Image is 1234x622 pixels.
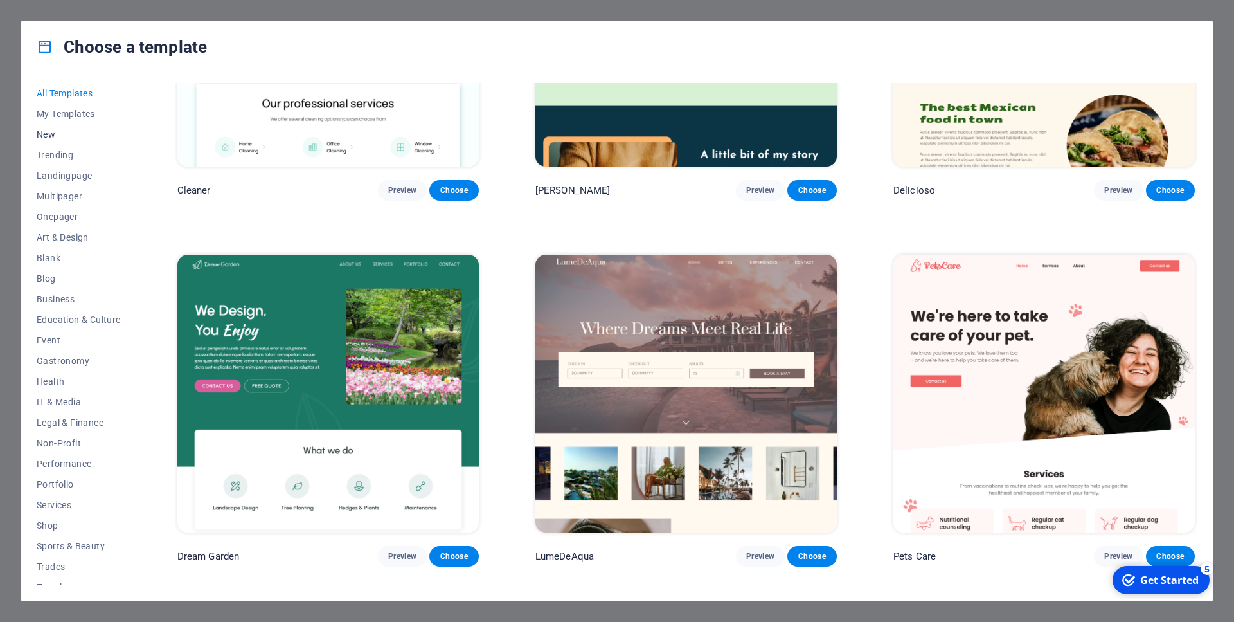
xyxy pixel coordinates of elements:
button: Legal & Finance [37,412,121,433]
button: Non-Profit [37,433,121,453]
img: Dream Garden [177,255,479,533]
span: Multipager [37,191,121,201]
button: Preview [378,180,427,201]
button: Choose [429,546,478,567]
button: Multipager [37,186,121,206]
div: 5 [95,1,108,14]
button: Preview [736,546,785,567]
button: Services [37,495,121,515]
button: Onepager [37,206,121,227]
h4: Choose a template [37,37,207,57]
span: Onepager [37,212,121,222]
button: Choose [787,546,836,567]
button: Performance [37,453,121,474]
img: Pets Care [893,255,1195,533]
p: Delicioso [893,184,935,197]
button: Choose [1146,180,1195,201]
span: Blank [37,253,121,263]
span: Preview [1104,551,1132,562]
span: Trades [37,562,121,572]
button: Business [37,289,121,309]
span: Education & Culture [37,315,121,325]
span: New [37,129,121,140]
span: Choose [440,551,468,562]
button: Education & Culture [37,309,121,330]
span: Travel [37,582,121,592]
button: Shop [37,515,121,536]
button: My Templates [37,104,121,124]
button: Preview [1094,180,1143,201]
button: Travel [37,577,121,598]
span: My Templates [37,109,121,119]
button: Landingpage [37,165,121,186]
button: New [37,124,121,145]
button: IT & Media [37,392,121,412]
span: Choose [1156,551,1185,562]
span: Choose [798,551,826,562]
div: Get Started 5 items remaining, 0% complete [7,5,104,33]
button: Preview [378,546,427,567]
span: Choose [1156,185,1185,196]
p: LumeDeAqua [535,550,594,563]
button: Blank [37,248,121,268]
button: Health [37,371,121,392]
span: Choose [440,185,468,196]
span: Blog [37,273,121,284]
p: Pets Care [893,550,936,563]
button: Choose [429,180,478,201]
span: Gastronomy [37,356,121,366]
span: Performance [37,459,121,469]
img: LumeDeAqua [535,255,837,533]
button: Portfolio [37,474,121,495]
span: All Templates [37,88,121,98]
span: Legal & Finance [37,417,121,428]
span: Shop [37,520,121,531]
p: Dream Garden [177,550,240,563]
span: Sports & Beauty [37,541,121,551]
span: Art & Design [37,232,121,242]
span: Services [37,500,121,510]
span: Preview [746,185,774,196]
button: Event [37,330,121,351]
p: [PERSON_NAME] [535,184,611,197]
span: Business [37,294,121,304]
button: Preview [1094,546,1143,567]
span: Preview [1104,185,1132,196]
button: Blog [37,268,121,289]
button: Trades [37,556,121,577]
span: Trending [37,150,121,160]
button: Trending [37,145,121,165]
button: Choose [787,180,836,201]
button: Choose [1146,546,1195,567]
span: Health [37,376,121,387]
button: Art & Design [37,227,121,248]
button: Gastronomy [37,351,121,371]
span: IT & Media [37,397,121,407]
span: Non-Profit [37,438,121,448]
p: Cleaner [177,184,211,197]
span: Preview [388,551,416,562]
button: Preview [736,180,785,201]
div: Get Started [35,12,93,26]
button: Sports & Beauty [37,536,121,556]
span: Event [37,335,121,345]
span: Preview [746,551,774,562]
span: Choose [798,185,826,196]
button: All Templates [37,83,121,104]
span: Preview [388,185,416,196]
span: Portfolio [37,479,121,489]
span: Landingpage [37,170,121,181]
